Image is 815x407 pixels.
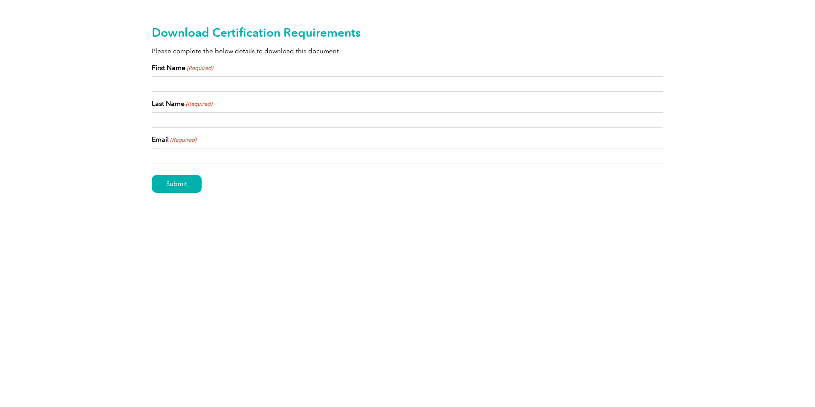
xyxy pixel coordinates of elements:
label: Last Name [152,99,212,109]
label: Email [152,134,197,145]
input: Submit [152,175,202,193]
span: (Required) [185,100,213,108]
h2: Download Certification Requirements [152,26,663,39]
label: First Name [152,63,213,73]
span: (Required) [186,64,214,73]
p: Please complete the below details to download this document [152,47,663,56]
span: (Required) [170,136,197,144]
